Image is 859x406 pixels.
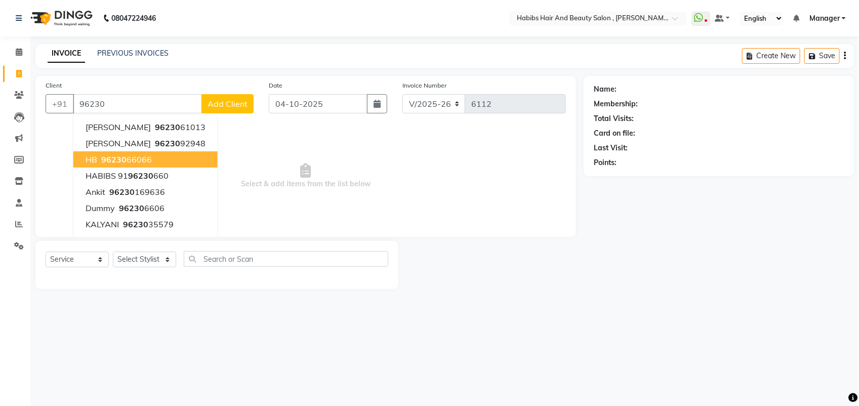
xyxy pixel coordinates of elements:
a: INVOICE [48,45,85,63]
img: logo [26,4,95,32]
span: 96230 [155,138,180,148]
button: Create New [742,48,800,64]
div: Name: [594,84,617,95]
label: Client [46,81,62,90]
button: Add Client [201,94,254,113]
ngb-highlight: 61013 [153,122,206,132]
ngb-highlight: 66066 [99,154,152,165]
a: PREVIOUS INVOICES [97,49,169,58]
span: 96230 [109,187,135,197]
span: 96230 [155,122,180,132]
span: 96230 [101,154,127,165]
span: 96230 [119,203,144,213]
ngb-highlight: 12626 [116,235,169,246]
span: Select & add items from the list below [46,126,566,227]
ngb-highlight: 6606 [117,203,165,213]
ngb-highlight: 92948 [153,138,206,148]
span: Manager [809,13,840,24]
div: Card on file: [594,128,635,139]
span: ankit [86,187,105,197]
span: KALYANI [86,219,119,229]
ngb-highlight: 35579 [121,219,174,229]
div: Points: [594,157,617,168]
span: 96230 [128,171,153,181]
b: 08047224946 [111,4,156,32]
span: 96230 [118,235,144,246]
div: Membership: [594,99,638,109]
ngb-highlight: 169636 [107,187,165,197]
input: Search by Name/Mobile/Email/Code [73,94,202,113]
span: HABIBS [86,171,116,181]
span: [PERSON_NAME] [86,138,151,148]
span: Add Client [208,99,248,109]
span: HB [86,154,97,165]
div: Total Visits: [594,113,634,124]
label: Invoice Number [402,81,446,90]
ngb-highlight: 91 660 [118,171,169,181]
div: Last Visit: [594,143,628,153]
span: [PERSON_NAME] [86,122,151,132]
button: +91 [46,94,74,113]
span: Dummy [86,203,115,213]
label: Date [269,81,282,90]
span: RUPALI [86,235,114,246]
input: Search or Scan [184,251,388,267]
button: Save [804,48,840,64]
span: 96230 [123,219,148,229]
